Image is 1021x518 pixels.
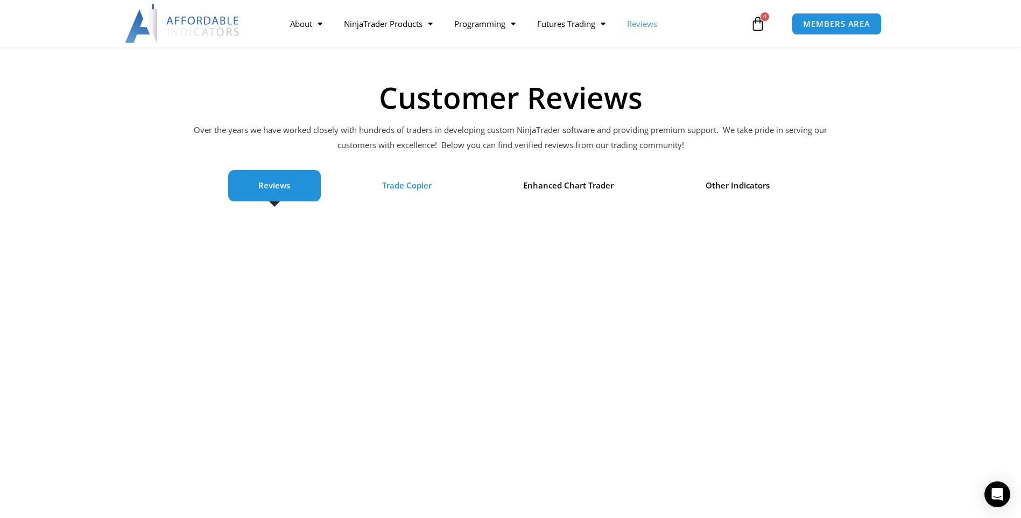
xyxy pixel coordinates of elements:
a: MEMBERS AREA [792,13,882,35]
span: 0 [761,12,769,21]
span: Enhanced Chart Trader [523,178,614,193]
div: Open Intercom Messenger [984,481,1010,507]
img: LogoAI | Affordable Indicators – NinjaTrader [125,4,241,43]
span: Trade Copier [382,178,432,193]
span: Other Indicators [706,178,770,193]
a: Futures Trading [526,11,616,36]
p: Over the years we have worked closely with hundreds of traders in developing custom NinjaTrader s... [193,123,828,153]
a: Programming [443,11,526,36]
a: 0 [734,8,781,39]
span: MEMBERS AREA [803,20,870,28]
span: Reviews [258,178,290,193]
h1: Customer Reviews [139,82,882,112]
nav: Menu [279,11,748,36]
a: NinjaTrader Products [333,11,443,36]
a: Reviews [616,11,668,36]
a: About [279,11,333,36]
